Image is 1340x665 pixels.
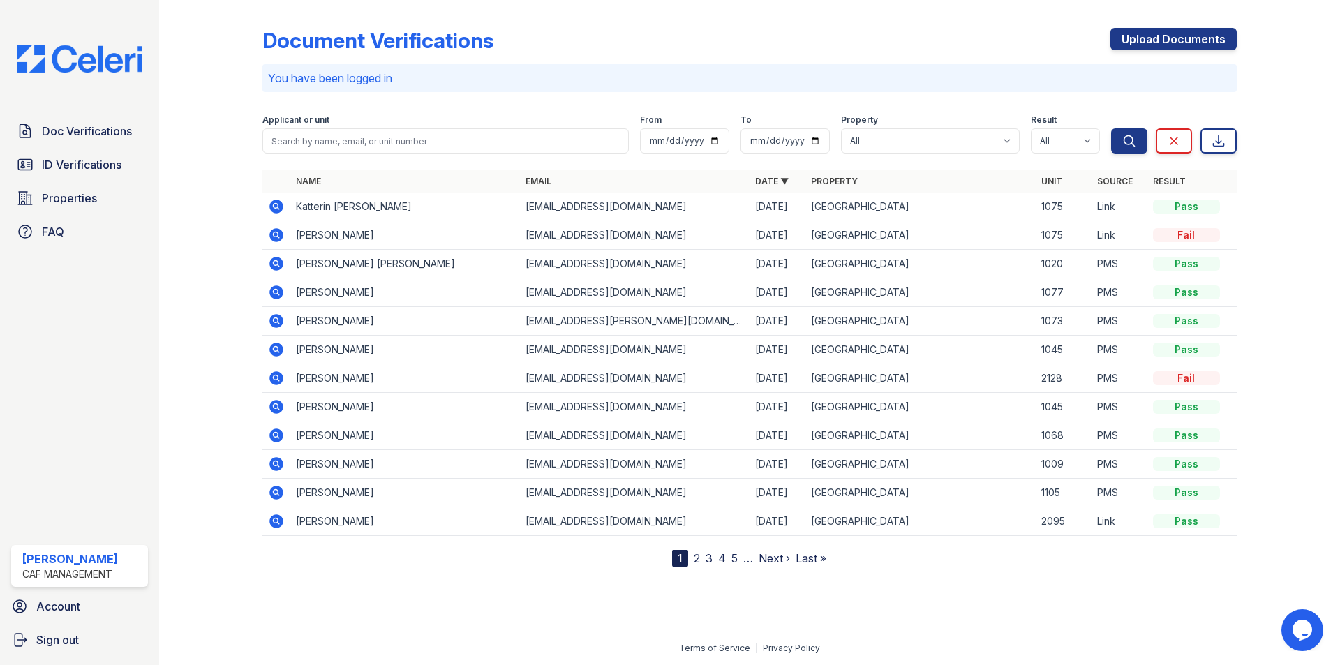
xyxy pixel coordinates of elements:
td: [GEOGRAPHIC_DATA] [805,507,1035,536]
button: Sign out [6,626,154,654]
div: Pass [1153,200,1220,214]
div: Pass [1153,514,1220,528]
td: 1068 [1036,421,1092,450]
a: FAQ [11,218,148,246]
td: [EMAIL_ADDRESS][DOMAIN_NAME] [520,336,750,364]
img: CE_Logo_Blue-a8612792a0a2168367f1c8372b55b34899dd931a85d93a1a3d3e32e68fde9ad4.png [6,45,154,73]
td: [GEOGRAPHIC_DATA] [805,193,1035,221]
td: [DATE] [750,336,805,364]
a: Doc Verifications [11,117,148,145]
a: Properties [11,184,148,212]
td: Link [1092,221,1147,250]
td: [EMAIL_ADDRESS][DOMAIN_NAME] [520,421,750,450]
td: [GEOGRAPHIC_DATA] [805,364,1035,393]
td: [DATE] [750,479,805,507]
span: Sign out [36,632,79,648]
div: Pass [1153,400,1220,414]
span: Properties [42,190,97,207]
input: Search by name, email, or unit number [262,128,629,154]
td: [PERSON_NAME] [290,393,520,421]
a: Next › [759,551,790,565]
a: 2 [694,551,700,565]
a: Upload Documents [1110,28,1237,50]
a: Source [1097,176,1133,186]
div: Pass [1153,257,1220,271]
td: PMS [1092,479,1147,507]
p: You have been logged in [268,70,1231,87]
a: Account [6,592,154,620]
td: 1105 [1036,479,1092,507]
td: [GEOGRAPHIC_DATA] [805,250,1035,278]
td: [DATE] [750,278,805,307]
div: Pass [1153,314,1220,328]
td: [PERSON_NAME] [290,278,520,307]
td: [PERSON_NAME] [290,307,520,336]
td: [EMAIL_ADDRESS][DOMAIN_NAME] [520,364,750,393]
label: Property [841,114,878,126]
span: … [743,550,753,567]
a: Unit [1041,176,1062,186]
div: [PERSON_NAME] [22,551,118,567]
span: FAQ [42,223,64,240]
div: | [755,643,758,653]
td: PMS [1092,421,1147,450]
iframe: chat widget [1281,609,1326,651]
td: [EMAIL_ADDRESS][DOMAIN_NAME] [520,393,750,421]
label: Applicant or unit [262,114,329,126]
td: [EMAIL_ADDRESS][DOMAIN_NAME] [520,250,750,278]
td: [GEOGRAPHIC_DATA] [805,307,1035,336]
a: Property [811,176,858,186]
a: ID Verifications [11,151,148,179]
td: [EMAIL_ADDRESS][DOMAIN_NAME] [520,278,750,307]
td: 1045 [1036,336,1092,364]
td: [EMAIL_ADDRESS][DOMAIN_NAME] [520,221,750,250]
label: From [640,114,662,126]
td: [PERSON_NAME] [290,221,520,250]
td: 1075 [1036,221,1092,250]
div: Fail [1153,371,1220,385]
label: To [740,114,752,126]
td: [DATE] [750,364,805,393]
td: [DATE] [750,193,805,221]
td: PMS [1092,278,1147,307]
td: PMS [1092,307,1147,336]
td: 1077 [1036,278,1092,307]
span: Account [36,598,80,615]
a: Date ▼ [755,176,789,186]
td: Link [1092,193,1147,221]
span: Doc Verifications [42,123,132,140]
div: 1 [672,550,688,567]
td: PMS [1092,336,1147,364]
td: [GEOGRAPHIC_DATA] [805,421,1035,450]
td: Link [1092,507,1147,536]
td: [DATE] [750,393,805,421]
td: [GEOGRAPHIC_DATA] [805,393,1035,421]
td: [DATE] [750,307,805,336]
td: PMS [1092,250,1147,278]
td: [EMAIL_ADDRESS][DOMAIN_NAME] [520,450,750,479]
td: [PERSON_NAME] [290,336,520,364]
td: [EMAIL_ADDRESS][DOMAIN_NAME] [520,193,750,221]
div: Fail [1153,228,1220,242]
td: Katterin [PERSON_NAME] [290,193,520,221]
td: [EMAIL_ADDRESS][PERSON_NAME][DOMAIN_NAME] [520,307,750,336]
td: [PERSON_NAME] [290,364,520,393]
div: Pass [1153,457,1220,471]
span: ID Verifications [42,156,121,173]
div: CAF Management [22,567,118,581]
td: [EMAIL_ADDRESS][DOMAIN_NAME] [520,479,750,507]
td: [DATE] [750,507,805,536]
td: [GEOGRAPHIC_DATA] [805,450,1035,479]
td: [GEOGRAPHIC_DATA] [805,336,1035,364]
td: [EMAIL_ADDRESS][DOMAIN_NAME] [520,507,750,536]
td: PMS [1092,364,1147,393]
a: Result [1153,176,1186,186]
td: [DATE] [750,250,805,278]
a: Privacy Policy [763,643,820,653]
td: PMS [1092,450,1147,479]
td: PMS [1092,393,1147,421]
a: 4 [718,551,726,565]
td: [DATE] [750,221,805,250]
td: 1045 [1036,393,1092,421]
td: [GEOGRAPHIC_DATA] [805,479,1035,507]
